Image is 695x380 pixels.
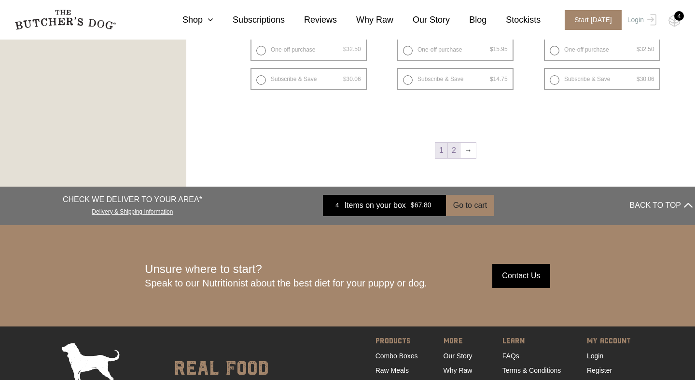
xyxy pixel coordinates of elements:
a: Start [DATE] [555,10,625,30]
span: $ [637,76,640,82]
button: BACK TO TOP [630,194,693,217]
div: 4 [330,201,345,210]
a: Our Story [393,14,450,27]
a: Raw Meals [375,366,409,374]
div: Unsure where to start? [145,262,427,289]
a: Blog [450,14,486,27]
span: MY ACCOUNT [587,335,631,349]
a: Combo Boxes [375,352,418,360]
span: $ [411,201,415,209]
a: Stockists [486,14,541,27]
bdi: 67.80 [411,201,431,209]
div: 4 [674,11,684,21]
span: Speak to our Nutritionist about the best diet for your puppy or dog. [145,278,427,288]
a: Our Story [444,352,473,360]
span: $ [490,46,493,53]
bdi: 30.06 [343,76,361,82]
span: $ [343,76,347,82]
a: → [460,143,476,158]
span: $ [637,46,640,53]
span: PRODUCTS [375,335,418,349]
label: One-off purchase [544,39,660,61]
a: Terms & Conditions [502,366,561,374]
bdi: 32.50 [343,46,361,53]
a: Shop [163,14,213,27]
bdi: 14.75 [490,76,508,82]
bdi: 15.95 [490,46,508,53]
a: Subscriptions [213,14,285,27]
bdi: 30.06 [637,76,654,82]
a: Delivery & Shipping Information [92,206,173,215]
span: Page 1 [435,143,447,158]
a: Login [587,352,603,360]
label: Subscribe & Save [544,68,660,90]
a: 4 Items on your box $67.80 [323,195,446,216]
label: Subscribe & Save [250,68,367,90]
a: Reviews [285,14,337,27]
label: One-off purchase [397,39,514,61]
img: TBD_Cart-Empty.png [668,14,681,27]
bdi: 32.50 [637,46,654,53]
a: FAQs [502,352,519,360]
input: Contact Us [492,264,550,288]
span: LEARN [502,335,561,349]
span: Start [DATE] [565,10,622,30]
a: Why Raw [444,366,473,374]
p: CHECK WE DELIVER TO YOUR AREA* [63,194,202,205]
a: Why Raw [337,14,393,27]
a: Register [587,366,612,374]
span: MORE [444,335,477,349]
span: $ [343,46,347,53]
span: $ [490,76,493,82]
a: Login [625,10,656,30]
label: One-off purchase [250,39,367,61]
span: Items on your box [345,200,406,211]
label: Subscribe & Save [397,68,514,90]
a: Page 2 [448,143,460,158]
button: Go to cart [446,195,494,216]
